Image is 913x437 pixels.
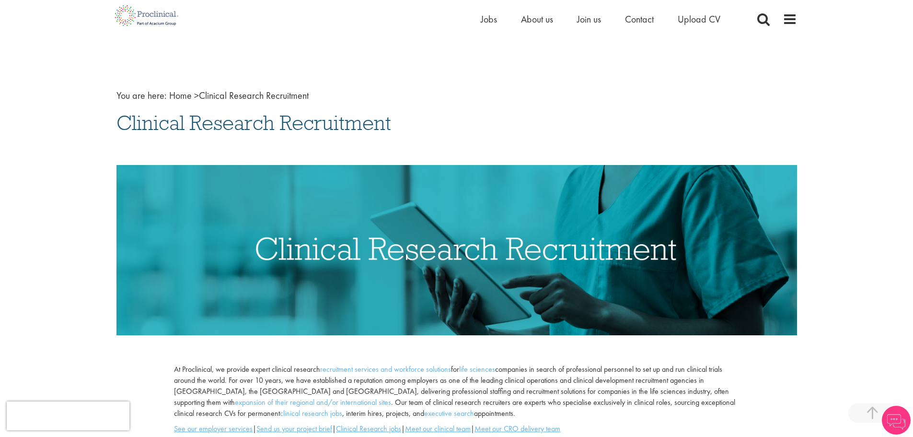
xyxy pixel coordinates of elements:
[256,424,332,434] a: Send us your project brief
[405,424,471,434] a: Meet our clinical team
[424,408,474,418] a: executive search
[169,89,309,102] span: Clinical Research Recruitment
[116,89,167,102] span: You are here:
[116,110,391,136] span: Clinical Research Recruitment
[194,89,199,102] span: >
[459,364,495,374] a: life sciences
[336,424,401,434] a: Clinical Research jobs
[474,424,560,434] a: Meet our CRO delivery team
[481,13,497,25] a: Jobs
[174,424,739,435] p: | | | |
[174,364,739,419] p: At Proclinical, we provide expert clinical research for companies in search of professional perso...
[174,424,253,434] a: See our employer services
[577,13,601,25] a: Join us
[320,364,451,374] a: recruitment services and workforce solutions
[280,408,342,418] a: clinical research jobs
[625,13,654,25] a: Contact
[7,402,129,430] iframe: reCAPTCHA
[169,89,192,102] a: breadcrumb link to Home
[882,406,911,435] img: Chatbot
[521,13,553,25] a: About us
[235,397,391,407] a: expansion of their regional and/or international sites
[678,13,720,25] a: Upload CV
[116,165,797,335] img: Clinical Research Recruitment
